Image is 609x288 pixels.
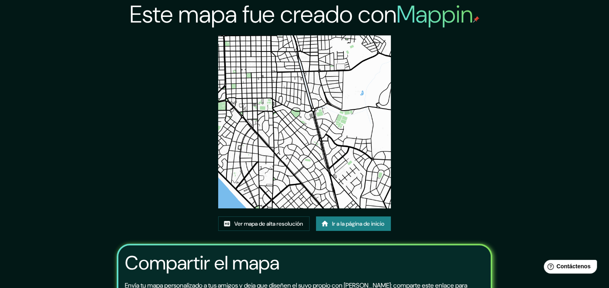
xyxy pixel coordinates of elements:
[473,16,479,23] img: mappin-pin
[218,216,310,231] a: Ver mapa de alta resolución
[125,252,279,274] h3: Compartir el mapa
[234,219,303,229] font: Ver mapa de alta resolución
[537,257,600,279] iframe: Help widget launcher
[332,219,384,229] font: Ir a la página de inicio
[316,216,391,231] a: Ir a la página de inicio
[218,35,391,208] img: created-map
